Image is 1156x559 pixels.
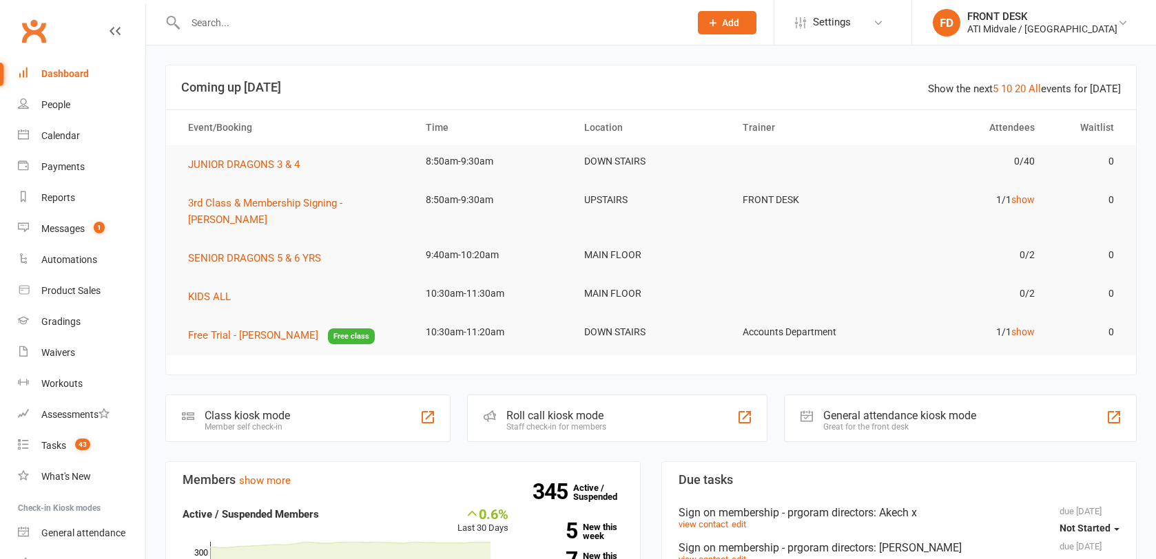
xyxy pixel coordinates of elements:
[413,239,572,271] td: 9:40am-10:20am
[41,161,85,172] div: Payments
[1001,83,1012,95] a: 10
[1047,316,1126,348] td: 0
[188,250,331,266] button: SENIOR DRAGONS 5 & 6 YRS
[1047,110,1126,145] th: Waitlist
[188,329,318,341] span: Free Trial - [PERSON_NAME]
[573,473,634,511] a: 345Active / Suspended
[1047,145,1126,178] td: 0
[529,523,624,540] a: 5New this week
[18,244,145,275] a: Automations
[41,527,125,538] div: General attendance
[18,89,145,120] a: People
[889,110,1047,145] th: Attendees
[413,145,572,178] td: 8:50am-9:30am
[1029,83,1041,95] a: All
[41,378,83,389] div: Workouts
[239,474,291,487] a: show more
[188,158,300,171] span: JUNIOR DRAGONS 3 & 4
[413,277,572,310] td: 10:30am-11:30am
[188,291,231,303] span: KIDS ALL
[41,316,81,327] div: Gradings
[1011,326,1035,337] a: show
[41,254,97,265] div: Automations
[889,277,1047,310] td: 0/2
[967,23,1117,35] div: ATI Midvale / [GEOGRAPHIC_DATA]
[1060,523,1111,534] span: Not Started
[41,409,110,420] div: Assessments
[1015,83,1026,95] a: 20
[18,213,145,244] a: Messages 1
[41,223,85,234] div: Messages
[874,506,917,519] span: : Akech x
[506,422,606,432] div: Staff check-in for members
[889,316,1047,348] td: 1/1
[188,327,375,344] button: Free Trial - [PERSON_NAME]Free class
[188,252,321,264] span: SENIOR DRAGONS 5 & 6 YRS
[75,439,90,450] span: 43
[41,130,80,141] div: Calendar
[41,471,91,482] div: What's New
[722,17,739,28] span: Add
[529,520,577,541] strong: 5
[413,110,572,145] th: Time
[1060,516,1119,541] button: Not Started
[18,430,145,461] a: Tasks 43
[1047,277,1126,310] td: 0
[94,222,105,233] span: 1
[176,110,413,145] th: Event/Booking
[413,184,572,216] td: 8:50am-9:30am
[572,110,730,145] th: Location
[41,68,89,79] div: Dashboard
[572,184,730,216] td: UPSTAIRS
[823,422,976,432] div: Great for the front desk
[18,337,145,368] a: Waivers
[457,506,508,521] div: 0.6%
[1047,184,1126,216] td: 0
[572,316,730,348] td: DOWN STAIRS
[18,182,145,213] a: Reports
[679,473,1119,487] h3: Due tasks
[933,9,960,36] div: FD
[730,184,889,216] td: FRONT DESK
[18,275,145,306] a: Product Sales
[679,541,1119,554] div: Sign on membership - prgoram directors
[730,110,889,145] th: Trainer
[18,306,145,337] a: Gradings
[183,473,623,487] h3: Members
[181,81,1121,94] h3: Coming up [DATE]
[183,508,319,520] strong: Active / Suspended Members
[18,461,145,492] a: What's New
[18,151,145,182] a: Payments
[1047,239,1126,271] td: 0
[181,13,680,32] input: Search...
[205,422,290,432] div: Member self check-in
[328,328,375,344] span: Free class
[17,14,51,48] a: Clubworx
[18,368,145,399] a: Workouts
[698,11,756,34] button: Add
[572,145,730,178] td: DOWN STAIRS
[457,506,508,536] div: Last 30 Days
[813,7,851,38] span: Settings
[506,409,606,422] div: Roll call kiosk mode
[188,195,401,228] button: 3rd Class & Membership Signing - [PERSON_NAME]
[889,239,1047,271] td: 0/2
[874,541,962,554] span: : [PERSON_NAME]
[18,518,145,549] a: General attendance kiosk mode
[572,239,730,271] td: MAIN FLOOR
[205,409,290,422] div: Class kiosk mode
[18,120,145,151] a: Calendar
[1011,194,1035,205] a: show
[928,81,1121,97] div: Show the next events for [DATE]
[41,285,101,296] div: Product Sales
[188,197,342,226] span: 3rd Class & Membership Signing - [PERSON_NAME]
[41,440,66,451] div: Tasks
[823,409,976,422] div: General attendance kiosk mode
[18,59,145,89] a: Dashboard
[41,99,70,110] div: People
[993,83,998,95] a: 5
[188,156,309,173] button: JUNIOR DRAGONS 3 & 4
[889,184,1047,216] td: 1/1
[967,10,1117,23] div: FRONT DESK
[41,192,75,203] div: Reports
